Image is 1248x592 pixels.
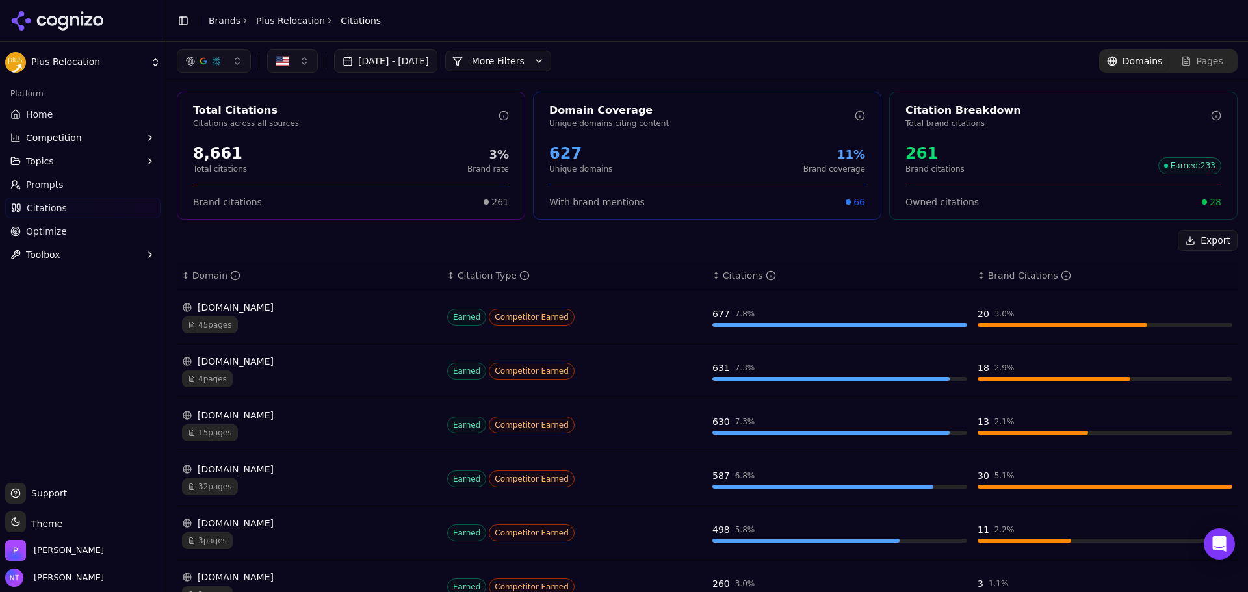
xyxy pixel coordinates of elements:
button: Topics [5,151,161,172]
div: Domain Coverage [549,103,855,118]
div: 2.2 % [994,524,1015,535]
div: 498 [712,523,730,536]
div: 20 [978,307,989,320]
a: Plus Relocation [256,14,325,27]
th: domain [177,261,442,290]
p: Citations across all sources [193,118,499,129]
th: citationTypes [442,261,707,290]
div: 3 [978,577,983,590]
nav: breadcrumb [209,14,381,27]
div: ↕Citation Type [447,269,702,282]
div: Citations [723,269,776,282]
div: [DOMAIN_NAME] [182,517,437,530]
span: Competitor Earned [489,309,575,326]
button: [DATE] - [DATE] [334,49,437,73]
button: Competition [5,127,161,148]
div: [DOMAIN_NAME] [182,355,437,368]
span: 261 [491,196,509,209]
div: 587 [712,469,730,482]
div: [DOMAIN_NAME] [182,463,437,476]
th: brandCitationCount [972,261,1238,290]
span: Domains [1123,55,1163,68]
span: With brand mentions [549,196,645,209]
div: Platform [5,83,161,104]
img: Plus Relocation [5,52,26,73]
div: 260 [712,577,730,590]
div: [DOMAIN_NAME] [182,409,437,422]
div: 6.8 % [735,470,755,481]
span: Support [26,487,67,500]
div: 261 [905,143,965,164]
div: 3.0 % [994,309,1015,319]
span: Pages [1197,55,1223,68]
span: 4 pages [182,370,233,387]
span: Earned [447,417,486,433]
div: 631 [712,361,730,374]
button: Open organization switcher [5,540,104,561]
div: ↕Brand Citations [978,269,1232,282]
button: More Filters [445,51,551,71]
a: Brands [209,16,240,26]
span: Competitor Earned [489,417,575,433]
div: Domain [192,269,240,282]
div: 11% [803,146,865,164]
div: 630 [712,415,730,428]
span: 28 [1210,196,1221,209]
div: 3% [467,146,509,164]
button: Export [1178,230,1238,251]
p: Brand coverage [803,164,865,174]
a: Optimize [5,221,161,242]
span: Earned : 233 [1158,157,1221,174]
div: Citation Type [458,269,530,282]
span: Topics [26,155,54,168]
span: Competitor Earned [489,470,575,487]
div: Citation Breakdown [905,103,1211,118]
div: Total Citations [193,103,499,118]
a: Prompts [5,174,161,195]
div: 1.1 % [989,578,1009,589]
span: Toolbox [26,248,60,261]
div: 18 [978,361,989,374]
button: Open user button [5,569,104,587]
span: Earned [447,309,486,326]
p: Brand citations [905,164,965,174]
div: 677 [712,307,730,320]
div: 2.9 % [994,363,1015,373]
img: Nate Tower [5,569,23,587]
div: [DOMAIN_NAME] [182,301,437,314]
span: [PERSON_NAME] [29,572,104,584]
img: US [276,55,289,68]
span: Home [26,108,53,121]
span: Competitor Earned [489,363,575,380]
div: 7.3 % [735,417,755,427]
div: Open Intercom Messenger [1204,528,1235,560]
span: Competitor Earned [489,524,575,541]
span: Earned [447,363,486,380]
div: 3.0 % [735,578,755,589]
div: 627 [549,143,612,164]
p: Brand rate [467,164,509,174]
span: Owned citations [905,196,979,209]
div: 11 [978,523,989,536]
span: Brand citations [193,196,262,209]
span: Competition [26,131,82,144]
span: Citations [341,14,381,27]
p: Total brand citations [905,118,1211,129]
div: [DOMAIN_NAME] [182,571,437,584]
div: 13 [978,415,989,428]
span: Plus Relocation [31,57,145,68]
button: Toolbox [5,244,161,265]
div: 5.8 % [735,524,755,535]
div: 7.8 % [735,309,755,319]
a: Home [5,104,161,125]
img: Perrill [5,540,26,561]
th: totalCitationCount [707,261,972,290]
div: 30 [978,469,989,482]
span: Optimize [26,225,67,238]
a: Citations [5,198,161,218]
span: Earned [447,470,486,487]
div: 8,661 [193,143,247,164]
p: Unique domains [549,164,612,174]
p: Unique domains citing content [549,118,855,129]
div: 5.1 % [994,470,1015,481]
